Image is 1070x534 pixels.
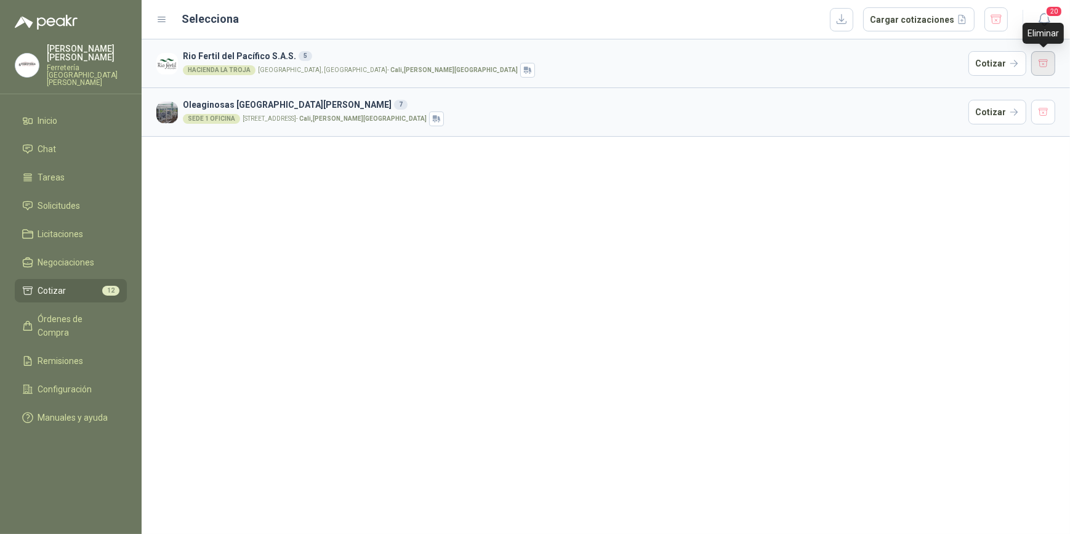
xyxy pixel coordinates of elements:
h3: Oleaginosas [GEOGRAPHIC_DATA][PERSON_NAME] [183,98,963,111]
span: 20 [1045,6,1063,17]
div: HACIENDA LA TROJA [183,65,255,75]
img: Company Logo [15,54,39,77]
span: Manuales y ayuda [38,411,108,424]
strong: Cali , [PERSON_NAME][GEOGRAPHIC_DATA] [390,67,518,73]
a: Inicio [15,109,127,132]
span: Cotizar [38,284,66,297]
div: 5 [299,51,312,61]
a: Manuales y ayuda [15,406,127,429]
button: Cargar cotizaciones [863,7,975,32]
a: Licitaciones [15,222,127,246]
a: Configuración [15,378,127,401]
img: Company Logo [156,53,178,75]
span: Tareas [38,171,65,184]
p: [STREET_ADDRESS] - [243,116,427,122]
div: 7 [394,100,408,110]
div: SEDE 1 OFICINA [183,114,240,124]
span: 12 [102,286,119,296]
p: Ferretería [GEOGRAPHIC_DATA][PERSON_NAME] [47,64,127,86]
button: Cotizar [968,51,1026,76]
a: Remisiones [15,349,127,373]
div: Eliminar [1023,23,1064,44]
span: Remisiones [38,354,84,368]
span: Negociaciones [38,256,95,269]
img: Company Logo [156,102,178,123]
h2: Selecciona [182,10,239,28]
a: Negociaciones [15,251,127,274]
img: Logo peakr [15,15,78,30]
span: Órdenes de Compra [38,312,115,339]
h3: Rio Fertil del Pacífico S.A.S. [183,49,963,63]
p: [PERSON_NAME] [PERSON_NAME] [47,44,127,62]
p: [GEOGRAPHIC_DATA], [GEOGRAPHIC_DATA] - [258,67,518,73]
span: Inicio [38,114,58,127]
a: Solicitudes [15,194,127,217]
span: Licitaciones [38,227,84,241]
a: Cotizar12 [15,279,127,302]
strong: Cali , [PERSON_NAME][GEOGRAPHIC_DATA] [299,115,427,122]
a: Órdenes de Compra [15,307,127,344]
span: Chat [38,142,57,156]
button: Cotizar [968,100,1026,124]
a: Chat [15,137,127,161]
span: Solicitudes [38,199,81,212]
span: Configuración [38,382,92,396]
a: Tareas [15,166,127,189]
button: 20 [1033,9,1055,31]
